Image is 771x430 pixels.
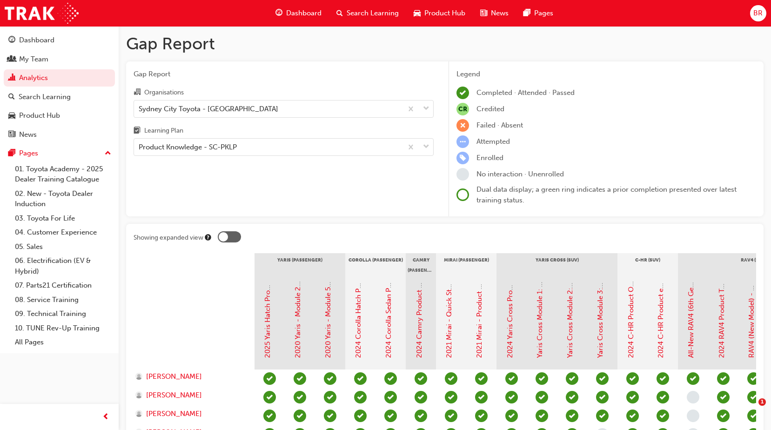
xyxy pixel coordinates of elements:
[144,88,184,97] div: Organisations
[445,410,457,422] span: learningRecordVerb_COMPLETE-icon
[415,391,427,403] span: learningRecordVerb_PASS-icon
[336,7,343,19] span: search-icon
[480,7,487,19] span: news-icon
[19,92,71,102] div: Search Learning
[657,391,669,403] span: learningRecordVerb_PASS-icon
[146,409,202,419] span: [PERSON_NAME]
[4,51,115,68] a: My Team
[146,371,202,382] span: [PERSON_NAME]
[456,103,469,115] span: null-icon
[505,410,518,422] span: learningRecordVerb_PASS-icon
[445,372,457,385] span: learningRecordVerb_PASS-icon
[657,410,669,422] span: learningRecordVerb_PASS-icon
[415,410,427,422] span: learningRecordVerb_PASS-icon
[717,267,726,358] a: 2024 RAV4 Product Training
[476,105,504,113] span: Credited
[415,372,427,385] span: learningRecordVerb_PASS-icon
[4,107,115,124] a: Product Hub
[456,69,756,80] div: Legend
[263,391,276,403] span: learningRecordVerb_PASS-icon
[144,126,183,135] div: Learning Plan
[687,410,699,422] span: learningRecordVerb_NONE-icon
[596,410,609,422] span: learningRecordVerb_COMPLETE-icon
[134,233,203,242] div: Showing expanded view
[687,372,699,385] span: learningRecordVerb_PASS-icon
[566,391,578,403] span: learningRecordVerb_COMPLETE-icon
[4,69,115,87] a: Analytics
[8,112,15,120] span: car-icon
[11,211,115,226] a: 03. Toyota For Life
[657,372,669,385] span: learningRecordVerb_PASS-icon
[505,372,518,385] span: learningRecordVerb_PASS-icon
[476,185,737,204] span: Dual data display; a green ring indicates a prior completion presented over latest training status.
[384,372,397,385] span: learningRecordVerb_PASS-icon
[476,170,564,178] span: No interaction · Unenrolled
[617,253,678,276] div: C-HR (SUV)
[717,391,730,403] span: learningRecordVerb_PASS-icon
[135,371,246,382] a: [PERSON_NAME]
[5,3,79,24] img: Trak
[596,372,609,385] span: learningRecordVerb_COMPLETE-icon
[11,162,115,187] a: 01. Toyota Academy - 2025 Dealer Training Catalogue
[135,390,246,401] a: [PERSON_NAME]
[139,142,237,153] div: Product Knowledge - SC-PKLP
[406,4,473,23] a: car-iconProduct Hub
[496,253,617,276] div: Yaris Cross (SUV)
[385,239,393,358] a: 2024 Corolla Sedan Product Training
[445,261,454,358] a: 2021 Mirai - Quick Start Video
[134,88,141,97] span: organisation-icon
[534,8,553,19] span: Pages
[11,187,115,211] a: 02. New - Toyota Dealer Induction
[475,391,488,403] span: learningRecordVerb_COMPLETE-icon
[473,4,516,23] a: news-iconNews
[19,148,38,159] div: Pages
[456,152,469,164] span: learningRecordVerb_ENROLL-icon
[286,8,322,19] span: Dashboard
[423,141,429,153] span: down-icon
[717,410,730,422] span: learningRecordVerb_PASS-icon
[329,4,406,23] a: search-iconSearch Learning
[126,34,764,54] h1: Gap Report
[105,148,111,160] span: up-icon
[8,131,15,139] span: news-icon
[758,398,766,406] span: 1
[4,30,115,145] button: DashboardMy TeamAnalyticsSearch LearningProduct HubNews
[750,5,766,21] button: BR
[476,154,503,162] span: Enrolled
[626,410,639,422] span: learningRecordVerb_PASS-icon
[536,391,548,403] span: learningRecordVerb_COMPLETE-icon
[8,93,15,101] span: search-icon
[354,372,367,385] span: learningRecordVerb_PASS-icon
[263,372,276,385] span: learningRecordVerb_PASS-icon
[384,410,397,422] span: learningRecordVerb_PASS-icon
[476,88,575,97] span: Completed · Attended · Passed
[456,135,469,148] span: learningRecordVerb_ATTEMPT-icon
[294,220,302,358] a: 2020 Yaris - Module 2: Design Walkaround
[324,255,333,358] a: 2020 Yaris - Module 5: Handling
[456,87,469,99] span: learningRecordVerb_COMPLETE-icon
[294,410,306,422] span: learningRecordVerb_COMPLETE-icon
[415,256,423,358] a: 2024 Camry Product eLearning
[753,8,763,19] span: BR
[384,391,397,403] span: learningRecordVerb_PASS-icon
[627,262,635,358] a: 2024 C-HR Product Overview
[11,254,115,278] a: 06. Electrification (EV & Hybrid)
[423,103,429,115] span: down-icon
[11,293,115,307] a: 08. Service Training
[566,410,578,422] span: learningRecordVerb_COMPLETE-icon
[475,410,488,422] span: learningRecordVerb_COMPLETE-icon
[264,248,272,358] a: 2025 Yaris Hatch Product Training
[255,253,345,276] div: Yaris (Passenger)
[8,36,15,45] span: guage-icon
[134,127,141,135] span: learningplan-icon
[739,398,762,421] iframe: Intercom live chat
[4,126,115,143] a: News
[11,240,115,254] a: 05. Sales
[566,372,578,385] span: learningRecordVerb_COMPLETE-icon
[102,411,109,423] span: prev-icon
[11,278,115,293] a: 07. Parts21 Certification
[268,4,329,23] a: guage-iconDashboard
[536,223,544,358] a: Yaris Cross Module 1: Market Introduction
[406,253,436,276] div: Camry (Passenger)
